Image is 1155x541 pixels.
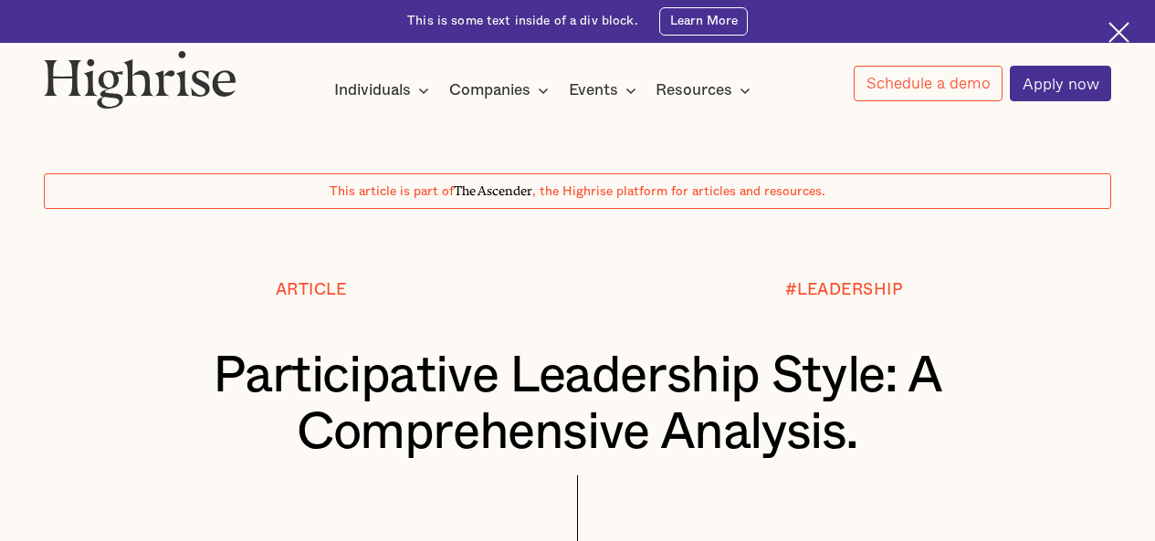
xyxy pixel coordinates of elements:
div: Individuals [334,79,435,101]
span: , the Highrise platform for articles and resources. [532,185,825,198]
a: Schedule a demo [854,66,1003,101]
div: This is some text inside of a div block. [407,13,638,30]
div: Companies [449,79,554,101]
div: Events [569,79,642,101]
span: This article is part of [330,185,454,198]
h1: Participative Leadership Style: A Comprehensive Analysis. [89,349,1066,462]
div: Resources [656,79,732,101]
a: Learn More [659,7,748,36]
div: Article [276,281,347,299]
div: Resources [656,79,756,101]
div: #LEADERSHIP [785,281,904,299]
span: The Ascender [454,181,532,196]
a: Apply now [1010,66,1111,101]
div: Individuals [334,79,411,101]
img: Cross icon [1108,22,1129,43]
img: Highrise logo [44,50,236,109]
div: Events [569,79,618,101]
div: Companies [449,79,530,101]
